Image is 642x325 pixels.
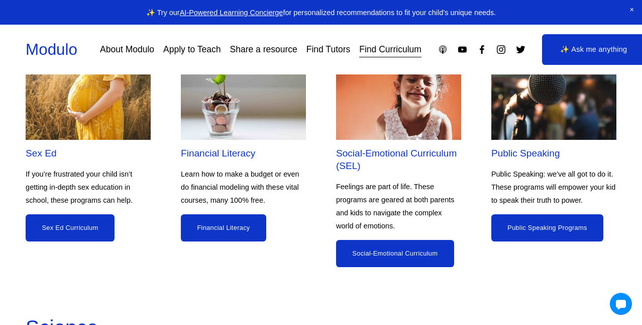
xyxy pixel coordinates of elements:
[457,44,468,55] a: YouTube
[496,44,506,55] a: Instagram
[180,9,283,17] a: AI-Powered Learning Concierge
[181,214,266,241] a: Financial Literacy
[438,44,448,55] a: Apple Podcasts
[491,147,616,160] h2: Public Speaking
[163,41,221,58] a: Apply to Teach
[26,168,151,207] p: If you’re frustrated your child isn’t getting in-depth sex education in school, these programs ca...
[515,44,526,55] a: Twitter
[359,41,421,58] a: Find Curriculum
[336,147,461,173] h2: Social-Emotional Curriculum (SEL)
[26,214,115,241] a: Sex Ed Curriculum
[477,44,487,55] a: Facebook
[181,147,306,160] h2: Financial Literacy
[491,214,603,241] a: Public Speaking Programs
[230,41,297,58] a: Share a resource
[181,168,306,207] p: Learn how to make a budget or even do financial modeling with these vital courses, many 100% free.
[26,41,77,58] a: Modulo
[100,41,154,58] a: About Modulo
[26,147,151,160] h2: Sex Ed
[336,240,454,267] a: Social-Emotional Curriculum
[306,41,351,58] a: Find Tutors
[491,168,616,207] p: Public Speaking: we’ve all got to do it. These programs will empower your kid to speak their trut...
[336,180,461,232] p: Feelings are part of life. These programs are geared at both parents and kids to navigate the com...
